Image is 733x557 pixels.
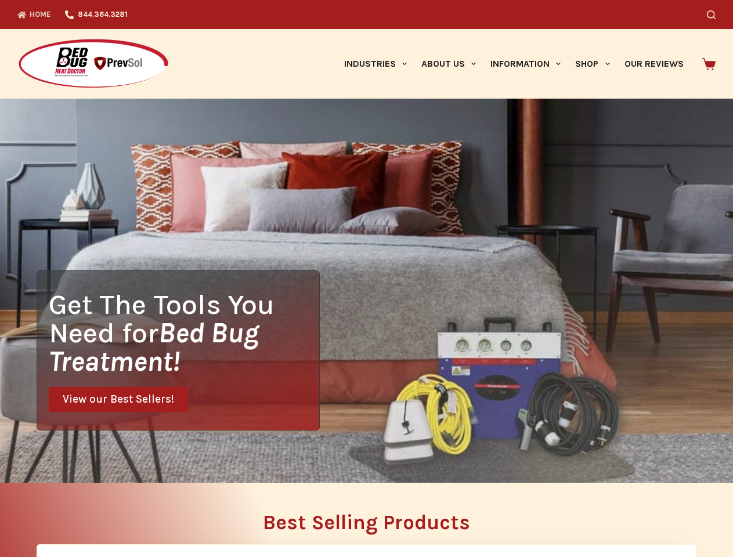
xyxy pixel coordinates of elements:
a: Shop [568,29,617,99]
h1: Get The Tools You Need for [49,290,319,375]
img: Prevsol/Bed Bug Heat Doctor [17,38,169,90]
a: Information [483,29,568,99]
a: Industries [337,29,414,99]
a: About Us [414,29,483,99]
i: Bed Bug Treatment! [49,316,259,378]
a: Our Reviews [617,29,691,99]
a: View our Best Sellers! [49,387,188,412]
nav: Primary [337,29,691,99]
span: View our Best Sellers! [63,394,174,405]
h2: Best Selling Products [37,512,696,533]
button: Search [707,10,716,19]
